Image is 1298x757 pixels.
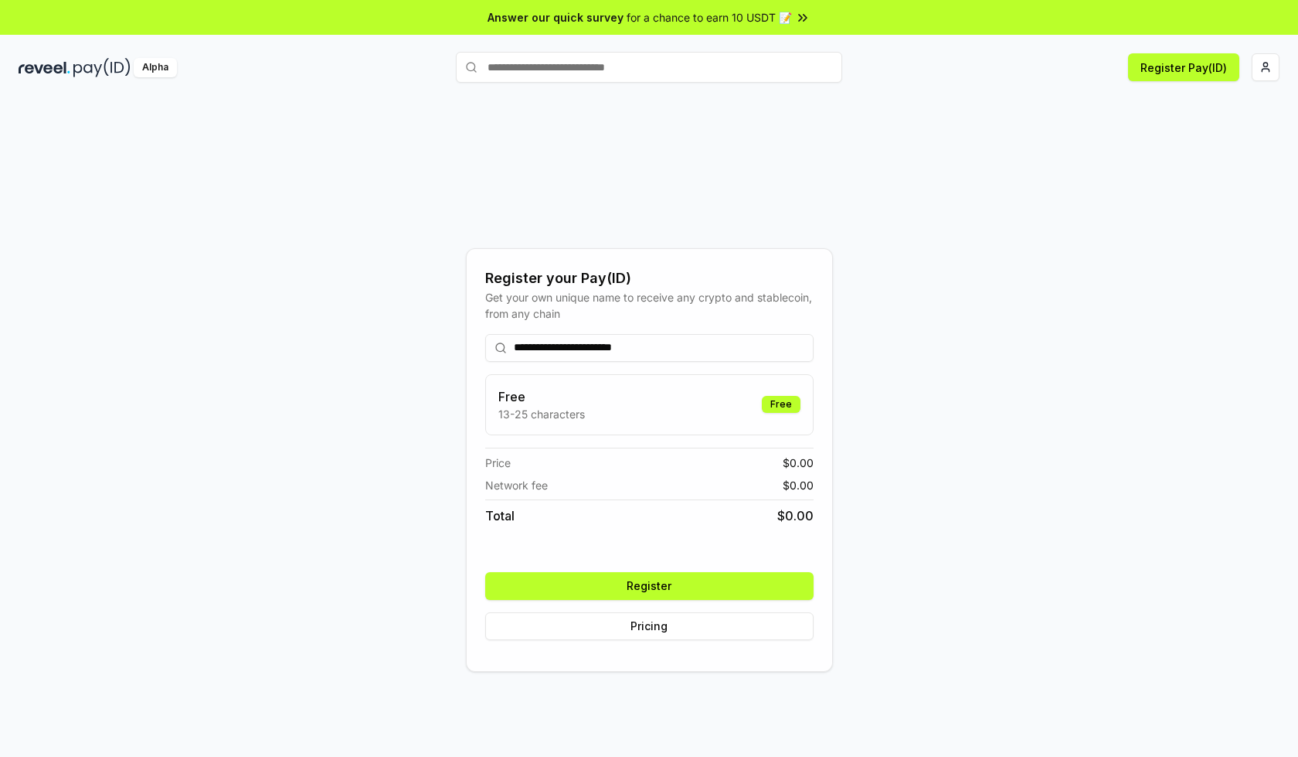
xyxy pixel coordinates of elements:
span: Total [485,506,515,525]
div: Get your own unique name to receive any crypto and stablecoin, from any chain [485,289,814,322]
div: Free [762,396,800,413]
p: 13-25 characters [498,406,585,422]
img: reveel_dark [19,58,70,77]
span: $ 0.00 [777,506,814,525]
span: Price [485,455,511,471]
button: Register [485,572,814,600]
div: Alpha [134,58,177,77]
button: Pricing [485,612,814,640]
span: $ 0.00 [783,455,814,471]
h3: Free [498,387,585,406]
span: $ 0.00 [783,477,814,493]
span: for a chance to earn 10 USDT 📝 [627,9,792,26]
button: Register Pay(ID) [1128,53,1239,81]
img: pay_id [73,58,131,77]
div: Register your Pay(ID) [485,268,814,289]
span: Answer our quick survey [488,9,624,26]
span: Network fee [485,477,548,493]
